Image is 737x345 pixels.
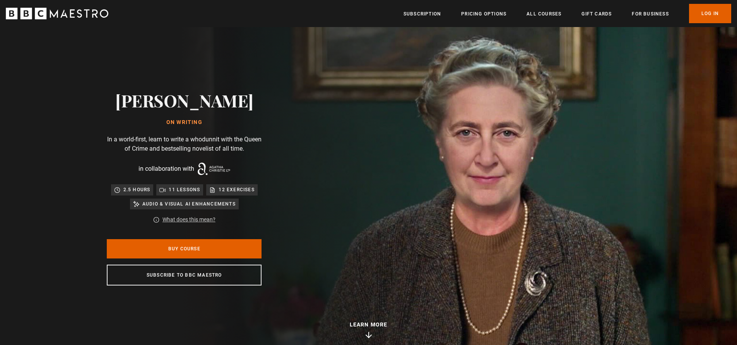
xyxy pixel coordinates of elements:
h2: [PERSON_NAME] [115,90,253,110]
a: Buy Course [107,239,262,258]
a: What does this mean? [162,216,215,224]
a: For business [632,10,669,18]
a: All Courses [527,10,561,18]
nav: Primary [404,4,731,23]
p: in collaboration with [139,164,194,173]
a: Gift Cards [581,10,612,18]
p: In a world-first, learn to write a whodunnit with the Queen of Crime and bestselling novelist of ... [107,135,262,153]
p: 11 lessons [169,186,200,194]
a: Subscription [404,10,441,18]
h1: On writing [115,119,253,126]
p: 12 exercises [219,186,254,194]
p: Learn more [350,321,388,329]
a: Pricing Options [461,10,506,18]
p: Audio & visual AI enhancements [142,200,236,208]
a: Log In [689,4,731,23]
svg: BBC Maestro [6,8,108,19]
p: 2.5 hours [123,186,150,194]
a: Subscribe to BBC Maestro [107,265,262,286]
